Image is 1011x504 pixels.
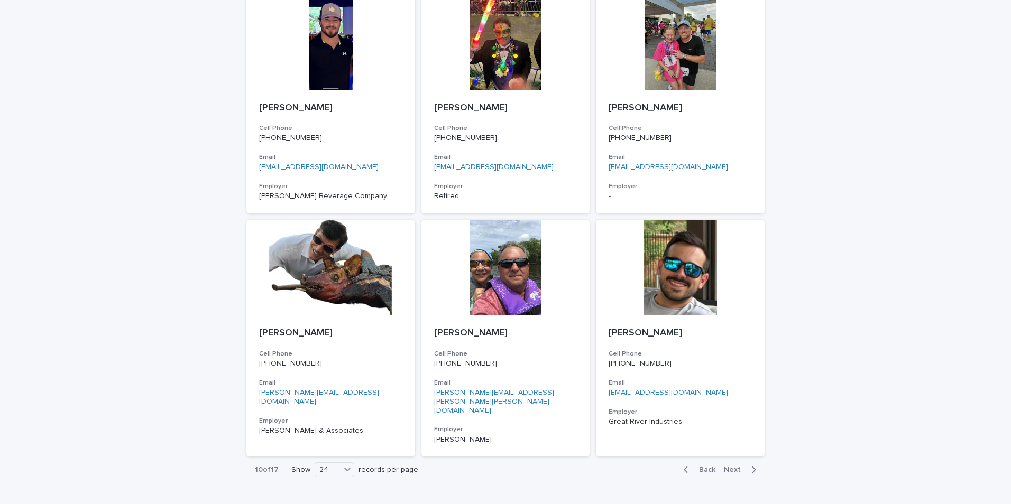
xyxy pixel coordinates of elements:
p: [PERSON_NAME] [259,328,402,339]
a: [PERSON_NAME][EMAIL_ADDRESS][DOMAIN_NAME] [259,389,379,405]
a: [PHONE_NUMBER] [434,360,497,367]
h3: Email [434,379,577,387]
p: [PERSON_NAME] [609,328,752,339]
p: [PERSON_NAME] Beverage Company [259,192,402,201]
div: 24 [315,464,341,475]
span: Back [693,466,715,473]
button: Back [675,465,720,474]
a: [EMAIL_ADDRESS][DOMAIN_NAME] [259,163,379,171]
p: Retired [434,192,577,201]
p: [PERSON_NAME] [434,435,577,444]
button: Next [720,465,765,474]
h3: Employer [434,425,577,434]
h3: Cell Phone [609,350,752,358]
h3: Cell Phone [259,124,402,133]
a: [PERSON_NAME]Cell Phone[PHONE_NUMBER]Email[PERSON_NAME][EMAIL_ADDRESS][PERSON_NAME][PERSON_NAME][... [421,220,590,456]
a: [PHONE_NUMBER] [609,134,672,142]
p: 10 of 17 [246,457,287,483]
h3: Cell Phone [609,124,752,133]
h3: Cell Phone [434,124,577,133]
a: [EMAIL_ADDRESS][DOMAIN_NAME] [609,163,728,171]
p: [PERSON_NAME] [434,328,577,339]
h3: Email [434,153,577,162]
a: [PERSON_NAME]Cell Phone[PHONE_NUMBER]Email[PERSON_NAME][EMAIL_ADDRESS][DOMAIN_NAME]Employer[PERSO... [246,220,415,456]
p: [PERSON_NAME] & Associates [259,426,402,435]
a: [PHONE_NUMBER] [434,134,497,142]
p: Show [291,465,310,474]
a: [PHONE_NUMBER] [259,360,322,367]
h3: Email [259,379,402,387]
h3: Employer [609,408,752,416]
h3: Email [609,379,752,387]
a: [EMAIL_ADDRESS][DOMAIN_NAME] [434,163,554,171]
h3: Cell Phone [259,350,402,358]
span: Next [724,466,747,473]
h3: Cell Phone [434,350,577,358]
a: [PHONE_NUMBER] [609,360,672,367]
p: records per page [359,465,418,474]
a: [PERSON_NAME][EMAIL_ADDRESS][PERSON_NAME][PERSON_NAME][DOMAIN_NAME] [434,389,554,414]
p: Great River Industries [609,417,752,426]
p: [PERSON_NAME] [434,102,577,114]
h3: Email [259,153,402,162]
a: [PHONE_NUMBER] [259,134,322,142]
p: [PERSON_NAME] [609,102,752,114]
p: - [609,192,752,201]
h3: Employer [609,182,752,191]
a: [EMAIL_ADDRESS][DOMAIN_NAME] [609,389,728,396]
p: [PERSON_NAME] [259,102,402,114]
h3: Email [609,153,752,162]
h3: Employer [259,417,402,425]
a: [PERSON_NAME]Cell Phone[PHONE_NUMBER]Email[EMAIL_ADDRESS][DOMAIN_NAME]EmployerGreat River Industries [596,220,765,456]
h3: Employer [259,182,402,191]
h3: Employer [434,182,577,191]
